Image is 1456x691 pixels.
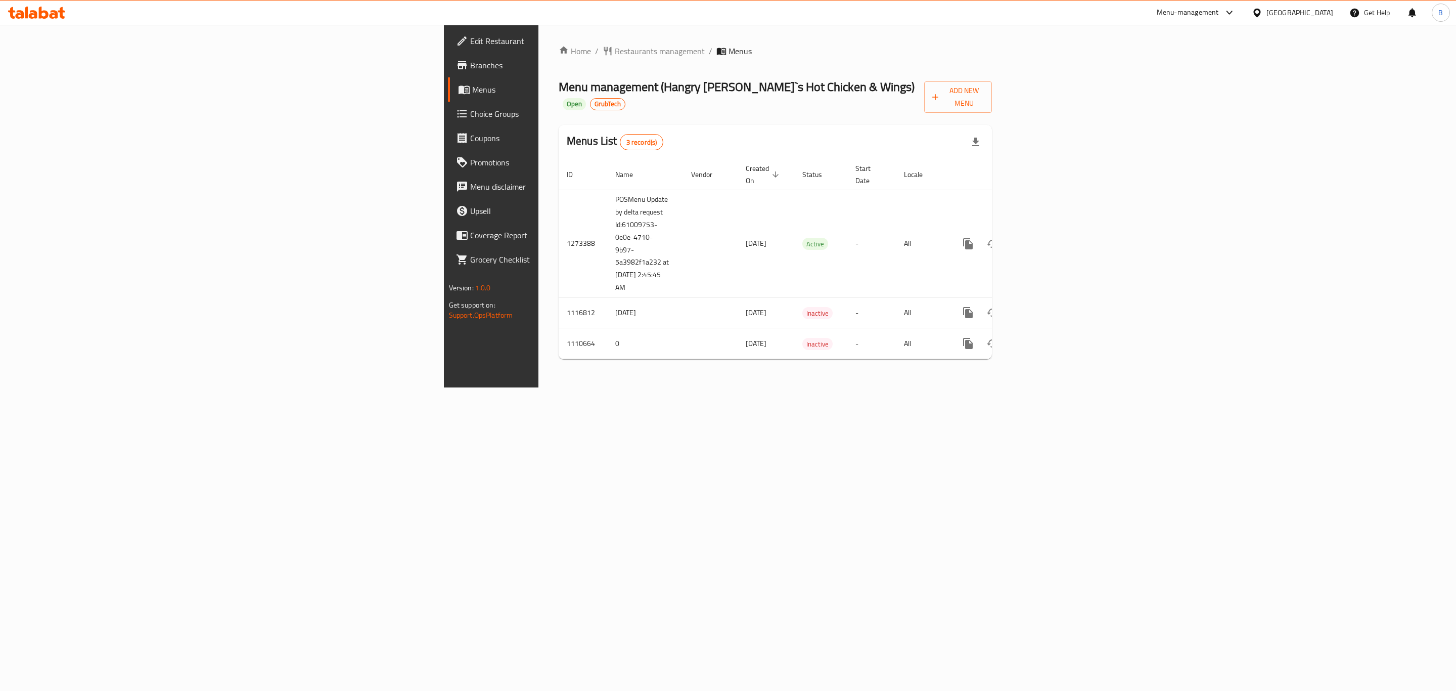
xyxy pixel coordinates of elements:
span: Inactive [802,338,833,350]
span: Locale [904,168,936,181]
li: / [709,45,712,57]
span: Vendor [691,168,725,181]
span: Inactive [802,308,833,319]
nav: breadcrumb [559,45,992,57]
span: B [1438,7,1443,18]
span: Status [802,168,835,181]
button: Add New Menu [924,81,992,113]
a: Menus [448,77,687,102]
button: more [956,232,980,256]
a: Grocery Checklist [448,247,687,272]
td: - [847,190,896,297]
a: Branches [448,53,687,77]
td: - [847,328,896,359]
span: [DATE] [746,237,766,250]
span: Branches [470,59,679,71]
span: 1.0.0 [475,281,491,294]
h2: Menus List [567,134,663,150]
span: Created On [746,162,782,187]
span: Menus [472,83,679,96]
td: All [896,297,948,328]
a: Menu disclaimer [448,175,687,199]
span: 3 record(s) [620,138,663,147]
a: Support.OpsPlatform [449,309,513,322]
a: Upsell [448,199,687,223]
span: Choice Groups [470,108,679,120]
div: Export file [964,130,988,154]
td: All [896,190,948,297]
div: Total records count [620,134,664,150]
div: Menu-management [1157,7,1219,19]
span: Coverage Report [470,229,679,241]
span: Menus [729,45,752,57]
span: [DATE] [746,337,766,350]
span: Menu disclaimer [470,181,679,193]
span: Promotions [470,156,679,168]
span: Upsell [470,205,679,217]
table: enhanced table [559,159,1061,360]
th: Actions [948,159,1061,190]
a: Choice Groups [448,102,687,126]
button: Change Status [980,232,1005,256]
div: [GEOGRAPHIC_DATA] [1266,7,1333,18]
span: Menu management ( Hangry [PERSON_NAME]`s Hot Chicken & Wings ) [559,75,915,98]
span: Get support on: [449,298,495,312]
a: Promotions [448,150,687,175]
span: Version: [449,281,474,294]
span: Name [615,168,646,181]
span: Add New Menu [932,84,984,110]
span: Edit Restaurant [470,35,679,47]
span: Start Date [855,162,884,187]
td: - [847,297,896,328]
span: ID [567,168,586,181]
button: more [956,331,980,356]
button: Change Status [980,331,1005,356]
span: Active [802,238,828,250]
a: Coverage Report [448,223,687,247]
a: Coupons [448,126,687,150]
a: Edit Restaurant [448,29,687,53]
span: Grocery Checklist [470,253,679,266]
span: [DATE] [746,306,766,319]
td: All [896,328,948,359]
button: more [956,300,980,325]
span: Coupons [470,132,679,144]
button: Change Status [980,300,1005,325]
